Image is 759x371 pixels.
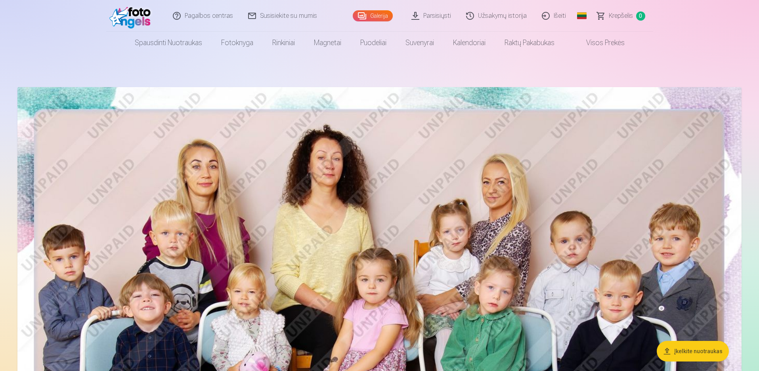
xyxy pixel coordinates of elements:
[609,11,633,21] span: Krepšelis
[495,32,564,54] a: Raktų pakabukas
[564,32,634,54] a: Visos prekės
[109,3,155,29] img: /fa2
[263,32,304,54] a: Rinkiniai
[351,32,396,54] a: Puodeliai
[212,32,263,54] a: Fotoknyga
[657,341,729,361] button: Įkelkite nuotraukas
[396,32,444,54] a: Suvenyrai
[125,32,212,54] a: Spausdinti nuotraukas
[636,11,645,21] span: 0
[353,10,393,21] a: Galerija
[444,32,495,54] a: Kalendoriai
[304,32,351,54] a: Magnetai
